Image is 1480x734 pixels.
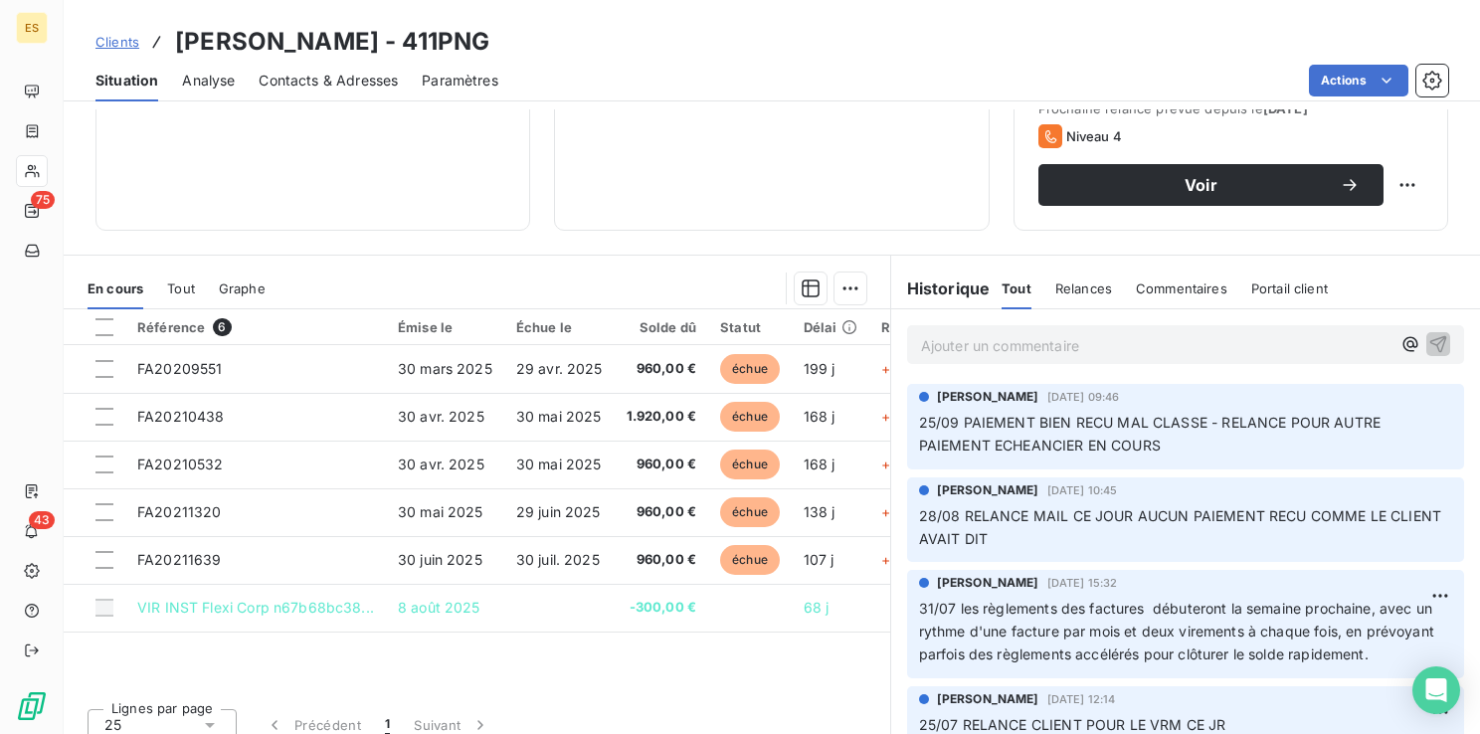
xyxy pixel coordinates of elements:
h3: [PERSON_NAME] - 411PNG [175,24,489,60]
span: [PERSON_NAME] [937,481,1039,499]
span: 30 avr. 2025 [398,408,484,425]
span: [PERSON_NAME] [937,690,1039,708]
span: Paramètres [422,71,498,91]
span: -300,00 € [627,598,697,618]
span: +169 j [881,360,922,377]
span: 28/08 RELANCE MAIL CE JOUR AUCUN PAIEMENT RECU COMME LE CLIENT AVAIT DIT [919,507,1445,547]
span: +138 j [881,456,922,472]
span: +108 j [881,503,922,520]
a: Clients [95,32,139,52]
span: FA20210438 [137,408,225,425]
span: Commentaires [1136,280,1227,296]
span: 960,00 € [627,455,697,474]
span: 30 mai 2025 [516,456,602,472]
span: Tout [167,280,195,296]
div: Open Intercom Messenger [1412,666,1460,714]
span: échue [720,497,780,527]
span: 25/09 PAIEMENT BIEN RECU MAL CLASSE - RELANCE POUR AUTRE PAIEMENT ECHEANCIER EN COURS [919,414,1386,454]
div: Échue le [516,319,603,335]
span: 25/07 RELANCE CLIENT POUR LE VRM CE JR [919,716,1226,733]
div: Solde dû [627,319,697,335]
span: Clients [95,34,139,50]
button: Voir [1038,164,1384,206]
span: Portail client [1251,280,1328,296]
div: Délai [804,319,857,335]
span: échue [720,450,780,479]
span: [PERSON_NAME] [937,574,1039,592]
span: 8 août 2025 [398,599,480,616]
span: 960,00 € [627,550,697,570]
span: En cours [88,280,143,296]
span: 960,00 € [627,359,697,379]
span: 31/07 les règlements des factures débuteront la semaine prochaine, avec un rythme d'une facture p... [919,600,1438,662]
div: Statut [720,319,780,335]
span: [PERSON_NAME] [937,388,1039,406]
span: VIR INST Flexi Corp n67b68bc38... [137,599,374,616]
span: 199 j [804,360,835,377]
img: Logo LeanPay [16,690,48,722]
span: 30 mai 2025 [516,408,602,425]
span: 30 mars 2025 [398,360,492,377]
span: 30 mai 2025 [398,503,483,520]
div: Émise le [398,319,492,335]
span: [DATE] 12:14 [1047,693,1116,705]
span: +138 j [881,408,922,425]
span: FA20211639 [137,551,222,568]
span: 960,00 € [627,502,697,522]
span: 29 juin 2025 [516,503,601,520]
span: 30 juil. 2025 [516,551,600,568]
span: 75 [31,191,55,209]
span: 43 [29,511,55,529]
span: Graphe [219,280,266,296]
span: FA20211320 [137,503,222,520]
span: +77 j [881,551,914,568]
span: Situation [95,71,158,91]
span: échue [720,354,780,384]
div: ES [16,12,48,44]
span: [DATE] 10:45 [1047,484,1118,496]
div: Référence [137,318,374,336]
span: Tout [1002,280,1031,296]
span: 30 avr. 2025 [398,456,484,472]
span: 1.920,00 € [627,407,697,427]
span: Contacts & Adresses [259,71,398,91]
span: FA20209551 [137,360,223,377]
span: Relances [1055,280,1112,296]
span: [DATE] 15:32 [1047,577,1118,589]
span: échue [720,545,780,575]
span: 168 j [804,456,835,472]
span: Analyse [182,71,235,91]
span: 138 j [804,503,835,520]
h6: Historique [891,276,991,300]
span: 29 avr. 2025 [516,360,603,377]
button: Actions [1309,65,1408,96]
span: échue [720,402,780,432]
span: 168 j [804,408,835,425]
span: 6 [213,318,231,336]
span: 107 j [804,551,834,568]
span: 30 juin 2025 [398,551,482,568]
span: FA20210532 [137,456,224,472]
span: Voir [1062,177,1340,193]
span: [DATE] 09:46 [1047,391,1120,403]
div: Retard [881,319,945,335]
span: Niveau 4 [1066,128,1122,144]
span: 68 j [804,599,830,616]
